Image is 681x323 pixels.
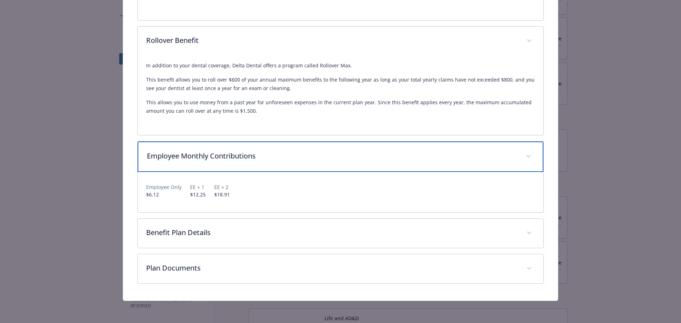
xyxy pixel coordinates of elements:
p: This benefit allows you to roll over $600 of your annual maximum benefits to the following year a... [146,76,535,93]
p: Benefit Plan Details [146,227,518,238]
div: Rollover Benefit [138,56,544,135]
p: Rollover Benefit [146,35,518,46]
p: In addition to your dental coverage, Delta Dental offers a program called Rollover Max. [146,61,535,70]
p: This allows you to use money from a past year for unforeseen expenses in the current plan year. S... [146,98,535,115]
div: Rollover Benefit [138,27,544,56]
div: Benefit Plan Details [138,219,544,248]
div: Plan Documents [138,254,544,283]
p: $6.12 [146,191,182,198]
p: $18.91 [214,191,230,198]
div: Employee Monthly Contributions [138,172,544,212]
p: Employee Only [146,183,182,191]
p: $12.25 [190,191,206,198]
div: Employee Monthly Contributions [138,141,544,172]
p: EE + 1 [190,183,206,191]
p: Plan Documents [146,263,518,273]
p: Employee Monthly Contributions [147,151,517,161]
p: EE + 2 [214,183,230,191]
